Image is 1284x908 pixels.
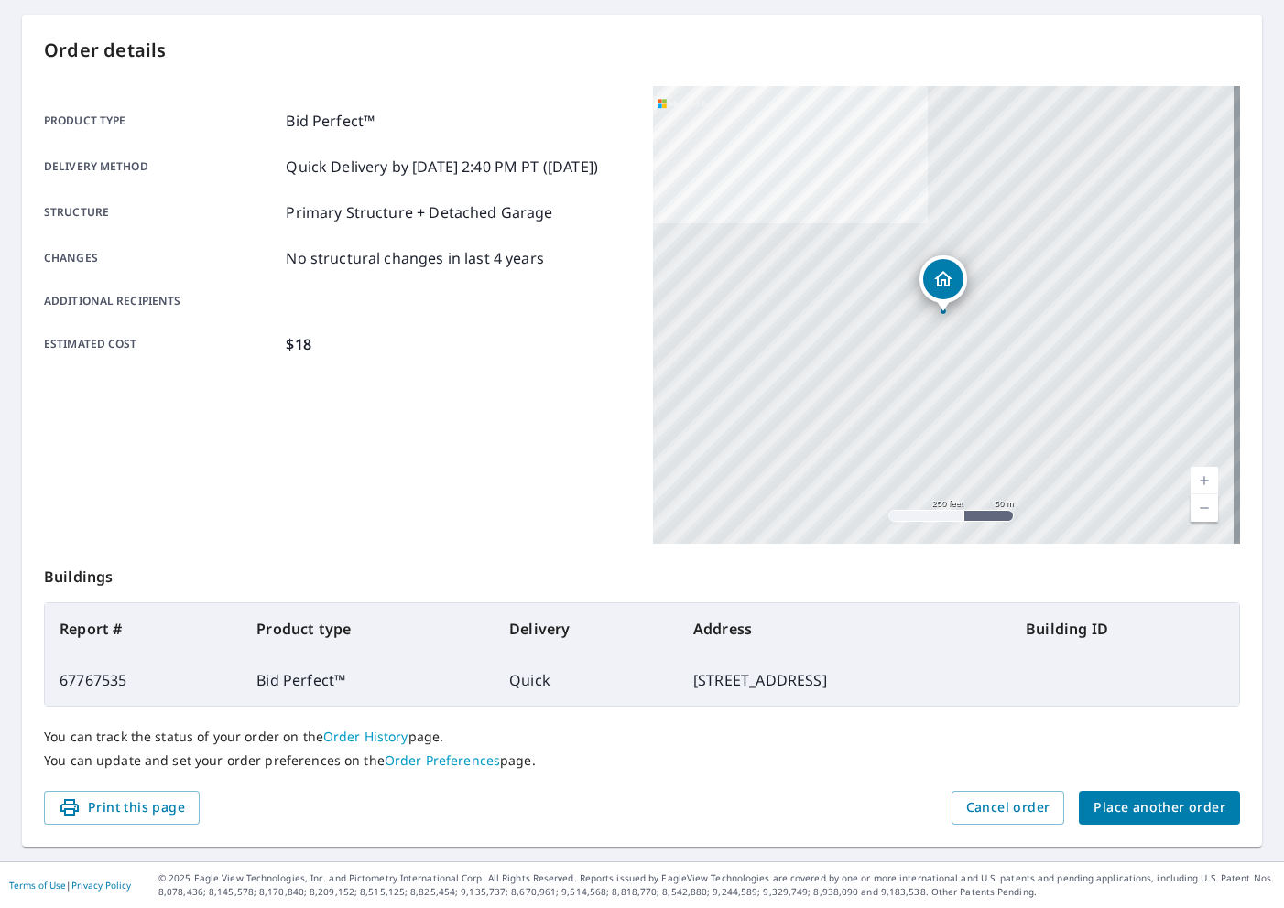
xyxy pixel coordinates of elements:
p: You can track the status of your order on the page. [44,729,1240,745]
p: Buildings [44,544,1240,602]
p: Order details [44,37,1240,64]
p: Changes [44,247,278,269]
div: Dropped pin, building 1, Residential property, 4931 Temple Ave Evansville, IN 47715 [919,255,967,312]
p: You can update and set your order preferences on the page. [44,752,1240,769]
p: Additional recipients [44,293,278,309]
th: Delivery [495,603,679,654]
a: Current Level 17, Zoom Out [1191,494,1218,522]
th: Address [679,603,1011,654]
a: Order Preferences [385,751,500,769]
p: Primary Structure + Detached Garage [286,201,552,223]
td: Bid Perfect™ [242,654,495,706]
p: | [9,880,131,891]
td: 67767535 [45,654,242,706]
button: Print this page [44,791,200,825]
p: No structural changes in last 4 years [286,247,544,269]
span: Print this page [59,796,185,819]
p: Product type [44,110,278,132]
p: Bid Perfect™ [286,110,375,132]
a: Terms of Use [9,879,66,892]
th: Building ID [1011,603,1239,654]
span: Cancel order [966,796,1050,819]
p: $18 [286,333,310,355]
p: Structure [44,201,278,223]
td: [STREET_ADDRESS] [679,654,1011,706]
span: Place another order [1094,796,1225,819]
th: Report # [45,603,242,654]
th: Product type [242,603,495,654]
button: Cancel order [952,791,1065,825]
button: Place another order [1079,791,1240,825]
a: Privacy Policy [71,879,131,892]
p: © 2025 Eagle View Technologies, Inc. and Pictometry International Corp. All Rights Reserved. Repo... [158,871,1275,899]
p: Delivery method [44,156,278,178]
p: Quick Delivery by [DATE] 2:40 PM PT ([DATE]) [286,156,598,178]
p: Estimated cost [44,333,278,355]
td: Quick [495,654,679,706]
a: Current Level 17, Zoom In [1191,467,1218,494]
a: Order History [323,728,408,745]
